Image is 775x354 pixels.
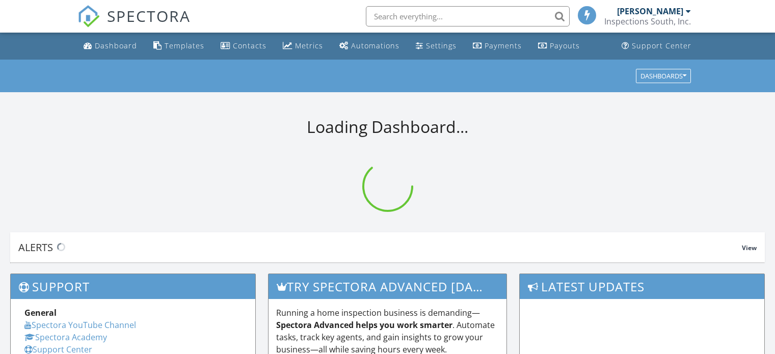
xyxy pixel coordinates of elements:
[217,37,271,56] a: Contacts
[640,72,686,79] div: Dashboards
[279,37,327,56] a: Metrics
[618,37,696,56] a: Support Center
[24,319,136,331] a: Spectora YouTube Channel
[18,240,742,254] div: Alerts
[335,37,404,56] a: Automations (Basic)
[149,37,208,56] a: Templates
[617,6,683,16] div: [PERSON_NAME]
[351,41,399,50] div: Automations
[276,319,452,331] strong: Spectora Advanced helps you work smarter
[366,6,570,26] input: Search everything...
[11,274,255,299] h3: Support
[24,307,57,318] strong: General
[485,41,522,50] div: Payments
[233,41,266,50] div: Contacts
[269,274,507,299] h3: Try spectora advanced [DATE]
[604,16,691,26] div: Inspections South, Inc.
[107,5,191,26] span: SPECTORA
[742,243,757,252] span: View
[95,41,137,50] div: Dashboard
[24,332,107,343] a: Spectora Academy
[534,37,584,56] a: Payouts
[77,5,100,28] img: The Best Home Inspection Software - Spectora
[632,41,691,50] div: Support Center
[412,37,461,56] a: Settings
[520,274,764,299] h3: Latest Updates
[426,41,457,50] div: Settings
[550,41,580,50] div: Payouts
[295,41,323,50] div: Metrics
[77,14,191,35] a: SPECTORA
[636,69,691,83] button: Dashboards
[79,37,141,56] a: Dashboard
[469,37,526,56] a: Payments
[165,41,204,50] div: Templates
